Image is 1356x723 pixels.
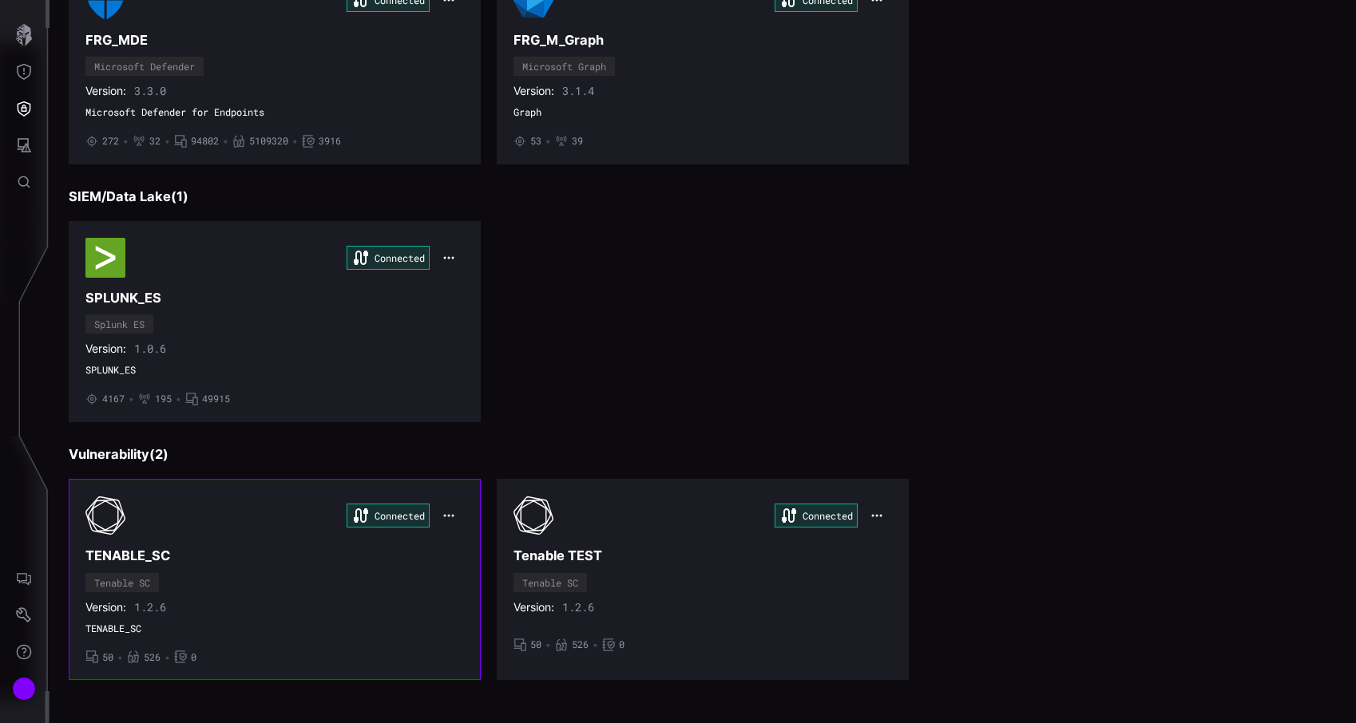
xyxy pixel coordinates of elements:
[562,84,594,98] span: 3.1.4
[102,393,125,405] span: 4167
[85,84,126,98] span: Version:
[155,393,172,405] span: 195
[134,600,166,614] span: 1.2.6
[775,504,858,527] div: Connected
[85,238,125,278] img: Splunk ES
[513,106,892,119] span: Graph
[85,342,126,356] span: Version:
[134,342,166,356] span: 1.0.6
[85,290,464,306] h3: SPLUNK_ES
[530,135,541,148] span: 53
[347,504,430,527] div: Connected
[144,651,161,664] span: 526
[513,84,554,98] span: Version:
[176,393,181,405] span: •
[202,393,230,405] span: 49915
[69,188,1337,205] h3: SIEM/Data Lake ( 1 )
[522,61,606,71] div: Microsoft Graph
[85,600,126,614] span: Version:
[85,364,464,377] span: SPLUNK_ES
[165,135,170,148] span: •
[85,32,464,49] h3: FRG_MDE
[134,84,166,98] span: 3.3.0
[85,496,125,535] img: Tenable SC
[593,638,598,651] span: •
[619,638,624,651] span: 0
[69,446,1337,463] h3: Vulnerability ( 2 )
[513,496,553,535] img: Tenable SC
[123,135,129,148] span: •
[562,600,594,614] span: 1.2.6
[513,600,554,614] span: Version:
[572,638,589,651] span: 526
[513,547,892,564] h3: Tenable TEST
[572,135,583,148] span: 39
[85,547,464,564] h3: TENABLE_SC
[85,622,464,635] span: TENABLE_SC
[94,578,150,587] div: Tenable SC
[94,61,195,71] div: Microsoft Defender
[545,638,551,651] span: •
[545,135,551,148] span: •
[191,651,196,664] span: 0
[102,651,113,664] span: 50
[165,651,170,664] span: •
[249,135,288,148] span: 5109320
[191,135,219,148] span: 94802
[102,135,119,148] span: 272
[292,135,298,148] span: •
[117,651,123,664] span: •
[319,135,341,148] span: 3916
[522,578,578,587] div: Tenable SC
[149,135,161,148] span: 32
[513,32,892,49] h3: FRG_M_Graph
[530,638,541,651] span: 50
[94,319,145,329] div: Splunk ES
[347,246,430,270] div: Connected
[129,393,134,405] span: •
[85,106,464,119] span: Microsoft Defender for Endpoints
[223,135,228,148] span: •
